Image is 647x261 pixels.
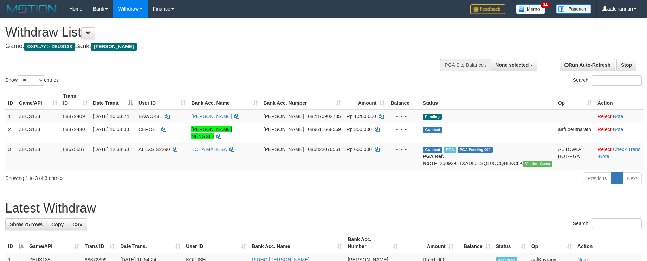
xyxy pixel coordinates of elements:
th: Op: activate to sort column ascending [529,233,575,253]
th: Action [575,233,642,253]
a: Previous [583,172,611,184]
span: Show 25 rows [10,222,43,227]
span: 88872409 [63,113,85,119]
div: PGA Site Balance / [440,59,491,71]
th: Balance: activate to sort column ascending [456,233,493,253]
img: Feedback.jpg [470,4,505,14]
a: [PERSON_NAME] [191,113,232,119]
span: Marked by aafpengsreynich [444,147,456,153]
div: - - - [390,126,418,133]
span: CEPOET [138,126,158,132]
img: Button%20Memo.svg [516,4,545,14]
span: [PERSON_NAME] [91,43,136,51]
td: · [595,110,644,123]
th: User ID: activate to sort column ascending [136,90,188,110]
td: · [595,123,644,143]
span: 88675587 [63,146,85,152]
span: [DATE] 10:54:03 [93,126,129,132]
a: Reject [597,126,612,132]
th: Date Trans.: activate to sort column ascending [117,233,183,253]
td: TF_250929_TXADL01SQL0CCQHLKCLK [420,143,555,170]
a: Reject [597,113,612,119]
th: User ID: activate to sort column ascending [183,233,249,253]
th: Game/API: activate to sort column ascending [16,90,60,110]
span: None selected [495,62,529,68]
td: 2 [5,123,16,143]
a: Show 25 rows [5,218,47,230]
input: Search: [592,75,642,86]
span: Rp 600.000 [347,146,372,152]
th: Bank Acc. Number: activate to sort column ascending [345,233,400,253]
a: Next [622,172,642,184]
th: ID: activate to sort column descending [5,233,26,253]
th: Amount: activate to sort column ascending [344,90,387,110]
th: Action [595,90,644,110]
a: Note [613,126,623,132]
a: [PERSON_NAME] NENGSIH [191,126,232,139]
th: Op: activate to sort column ascending [555,90,595,110]
a: ECHA MAHESA [191,146,226,152]
a: Note [613,113,623,119]
span: ALEXSIS2290 [138,146,170,152]
th: Bank Acc. Name: activate to sort column ascending [249,233,345,253]
a: Note [599,154,609,159]
span: BAWOK81 [138,113,162,119]
h4: Game: Bank: [5,43,424,50]
span: [PERSON_NAME] [264,113,304,119]
span: Copy 089611668569 to clipboard [308,126,341,132]
a: CSV [68,218,87,230]
td: aafLoeutnarath [555,123,595,143]
span: Copy 087870902735 to clipboard [308,113,341,119]
span: Copy [51,222,64,227]
label: Search: [573,218,642,229]
th: Bank Acc. Number: activate to sort column ascending [261,90,344,110]
a: Check Trans [613,146,641,152]
td: ZEUS138 [16,123,60,143]
a: Stop [616,59,636,71]
th: ID [5,90,16,110]
th: Balance [387,90,420,110]
span: Rp 350.000 [347,126,372,132]
img: panduan.png [556,4,591,14]
span: [PERSON_NAME] [264,126,304,132]
select: Showentries [18,75,44,86]
h1: Latest Withdraw [5,201,642,215]
span: Vendor URL: https://trx31.1velocity.biz [523,161,552,167]
th: Bank Acc. Name: activate to sort column ascending [188,90,260,110]
span: CSV [72,222,83,227]
th: Game/API: activate to sort column ascending [26,233,82,253]
h1: Withdraw List [5,25,424,39]
td: 1 [5,110,16,123]
div: - - - [390,146,418,153]
td: · · [595,143,644,170]
span: PGA Pending [458,147,493,153]
th: Trans ID: activate to sort column ascending [82,233,117,253]
a: 1 [611,172,623,184]
span: 34 [541,2,550,8]
td: AUTOWD-BOT-PGA [555,143,595,170]
a: Run Auto-Refresh [560,59,615,71]
th: Status [420,90,555,110]
th: Date Trans.: activate to sort column descending [90,90,136,110]
td: ZEUS138 [16,143,60,170]
div: - - - [390,113,418,120]
input: Search: [592,218,642,229]
b: PGA Ref. No: [423,154,444,166]
span: Rp 1.200.000 [347,113,376,119]
img: MOTION_logo.png [5,4,59,14]
span: [DATE] 12:34:50 [93,146,129,152]
th: Amount: activate to sort column ascending [401,233,456,253]
a: Reject [597,146,612,152]
span: OXPLAY > ZEUS138 [24,43,75,51]
span: Grabbed [423,147,442,153]
span: Copy 085822076561 to clipboard [308,146,341,152]
th: Trans ID: activate to sort column ascending [60,90,90,110]
td: ZEUS138 [16,110,60,123]
label: Show entries [5,75,59,86]
label: Search: [573,75,642,86]
span: [PERSON_NAME] [264,146,304,152]
td: 3 [5,143,16,170]
div: Showing 1 to 3 of 3 entries [5,172,264,182]
span: 88872430 [63,126,85,132]
span: [DATE] 10:53:24 [93,113,129,119]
